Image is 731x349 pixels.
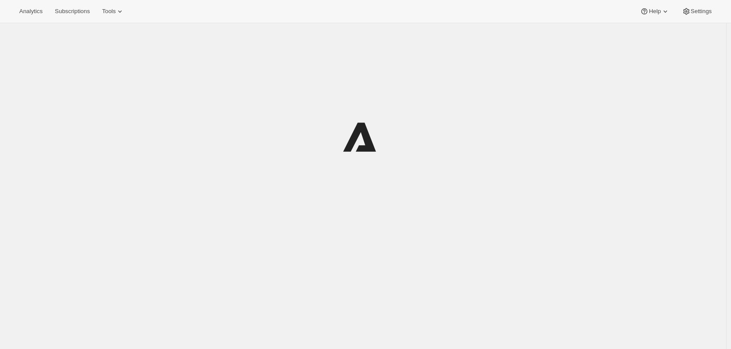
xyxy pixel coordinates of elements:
[19,8,42,15] span: Analytics
[97,5,130,17] button: Tools
[691,8,712,15] span: Settings
[14,5,48,17] button: Analytics
[677,5,717,17] button: Settings
[635,5,675,17] button: Help
[55,8,90,15] span: Subscriptions
[649,8,661,15] span: Help
[49,5,95,17] button: Subscriptions
[102,8,116,15] span: Tools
